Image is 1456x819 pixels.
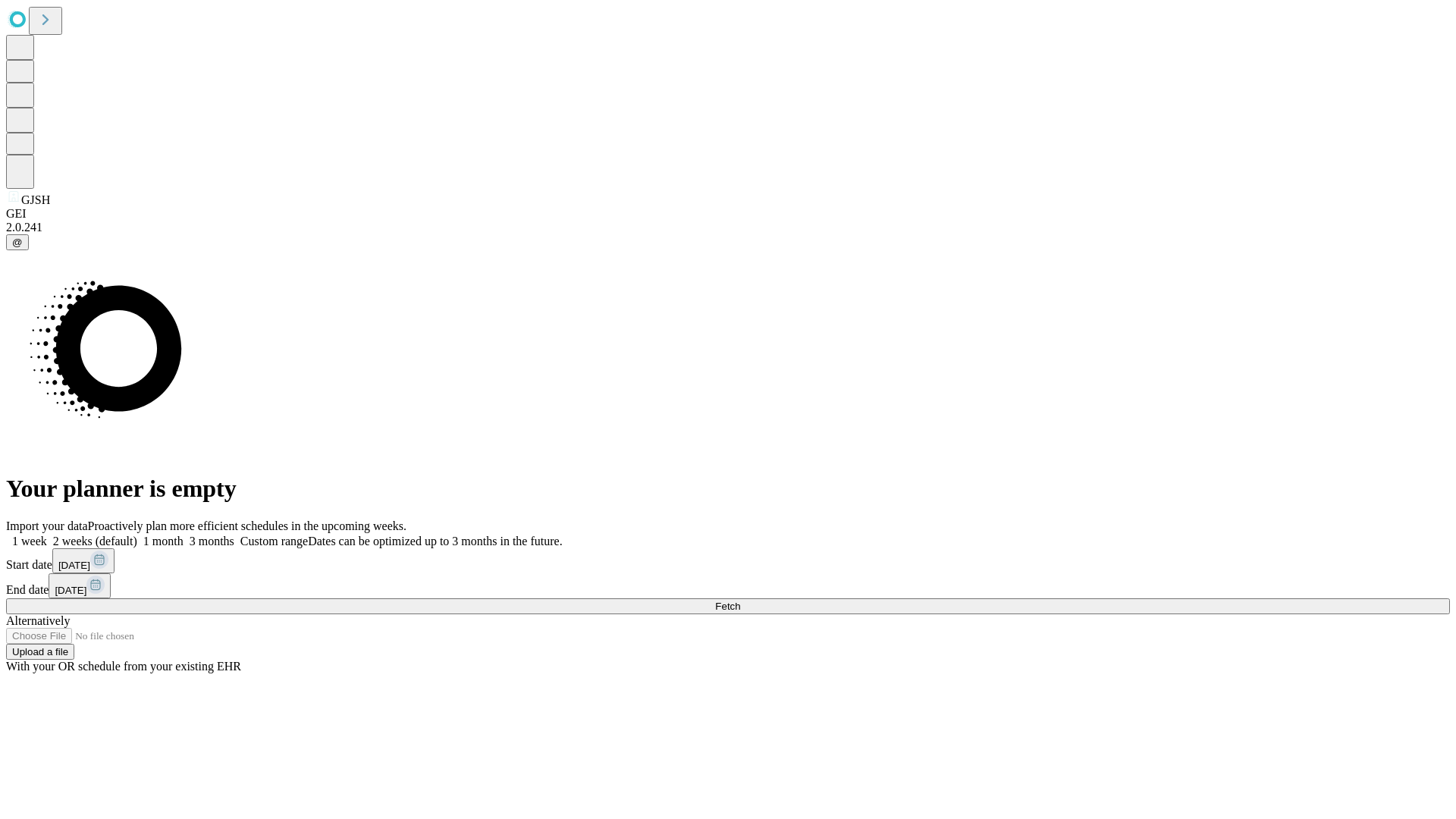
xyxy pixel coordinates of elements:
span: Import your data [6,519,88,532]
div: 2.0.241 [6,221,1450,234]
span: 2 weeks (default) [53,535,137,548]
span: [DATE] [55,585,86,596]
span: @ [12,237,23,248]
span: 3 months [190,535,234,548]
span: 1 month [143,535,184,548]
button: Upload a file [6,644,74,660]
span: GJSH [21,193,50,206]
span: [DATE] [58,560,90,571]
button: Fetch [6,598,1450,614]
div: Start date [6,548,1450,573]
span: Alternatively [6,614,70,627]
div: End date [6,573,1450,598]
span: Proactively plan more efficient schedules in the upcoming weeks. [88,519,406,532]
span: 1 week [12,535,47,548]
button: [DATE] [49,573,111,598]
span: Custom range [240,535,308,548]
h1: Your planner is empty [6,475,1450,503]
button: @ [6,234,29,250]
span: Dates can be optimized up to 3 months in the future. [308,535,562,548]
span: With your OR schedule from your existing EHR [6,660,241,673]
button: [DATE] [52,548,115,573]
span: Fetch [715,601,740,612]
div: GEI [6,207,1450,221]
